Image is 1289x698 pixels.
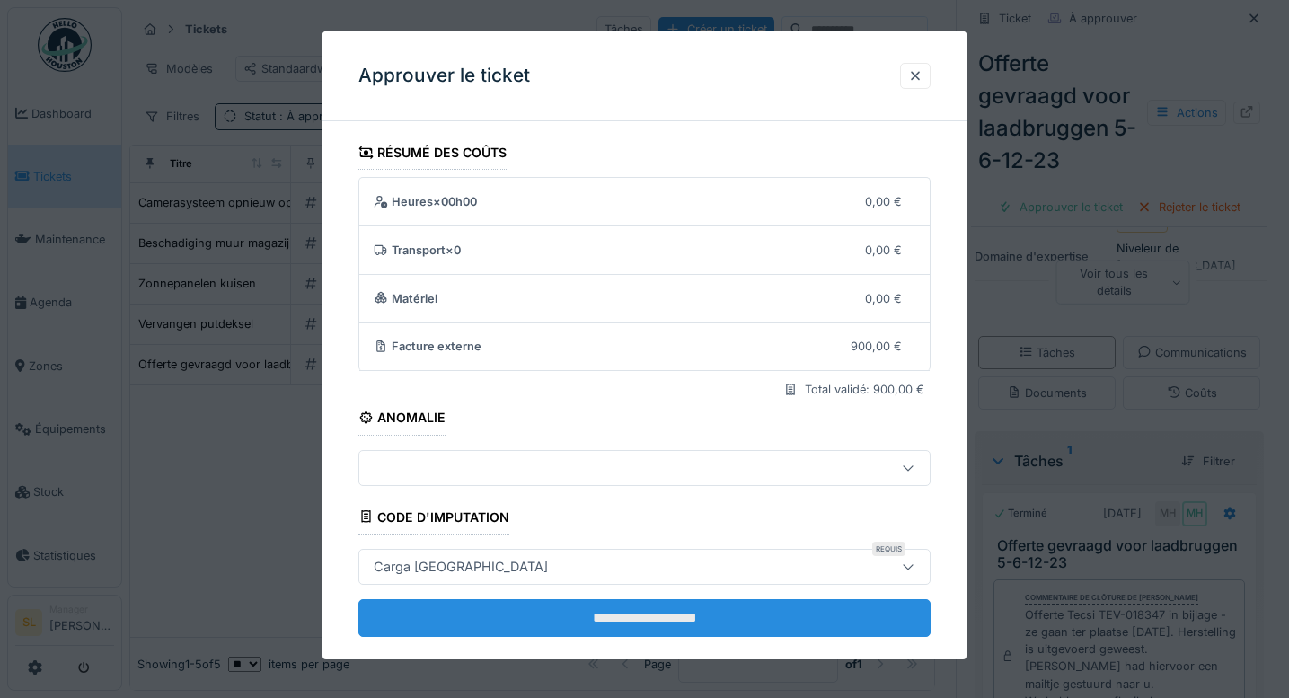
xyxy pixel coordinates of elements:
[865,193,902,210] div: 0,00 €
[366,234,923,267] summary: Transport×00,00 €
[358,65,530,87] h3: Approuver le ticket
[374,289,852,306] div: Matériel
[865,289,902,306] div: 0,00 €
[872,542,905,556] div: Requis
[805,381,924,398] div: Total validé: 900,00 €
[366,282,923,315] summary: Matériel0,00 €
[358,404,446,435] div: Anomalie
[374,338,838,355] div: Facture externe
[366,557,555,577] div: Carga [GEOGRAPHIC_DATA]
[366,330,923,363] summary: Facture externe900,00 €
[374,242,852,259] div: Transport × 0
[865,242,902,259] div: 0,00 €
[366,185,923,218] summary: Heures×00h000,00 €
[851,338,902,355] div: 900,00 €
[358,504,510,535] div: Code d'imputation
[358,139,508,170] div: Résumé des coûts
[374,193,852,210] div: Heures × 00h00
